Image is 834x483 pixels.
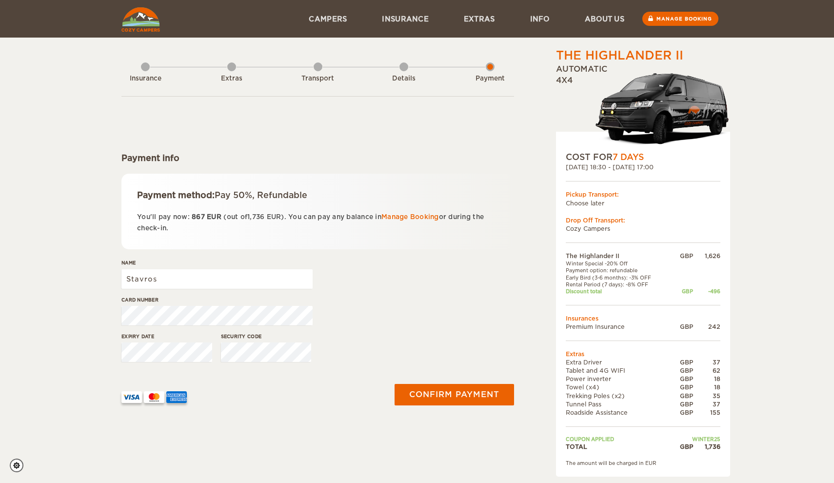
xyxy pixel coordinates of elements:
[205,74,258,83] div: Extras
[556,47,683,64] div: The Highlander II
[566,190,720,199] div: Pickup Transport:
[121,259,313,266] label: Name
[207,213,221,221] span: EUR
[566,267,671,274] td: Payment option: refundable
[671,252,693,260] div: GBP
[613,152,644,162] span: 7 Days
[556,64,730,151] div: Automatic 4x4
[693,358,720,366] div: 37
[671,375,693,383] div: GBP
[119,74,172,83] div: Insurance
[693,383,720,391] div: 18
[137,189,498,201] div: Payment method:
[671,383,693,391] div: GBP
[566,350,720,358] td: Extras
[566,443,671,451] td: TOTAL
[671,436,720,443] td: WINTER25
[144,391,164,403] img: mastercard
[693,375,720,383] div: 18
[642,12,718,26] a: Manage booking
[671,288,693,295] div: GBP
[693,366,720,375] div: 62
[566,274,671,281] td: Early Bird (3-6 months): -3% OFF
[566,252,671,260] td: The Highlander II
[566,383,671,391] td: Towel (x4)
[566,460,720,466] div: The amount will be charged in EUR
[192,213,205,221] span: 867
[566,375,671,383] td: Power inverter
[10,459,30,472] a: Cookie settings
[566,281,671,288] td: Rental Period (7 days): -8% OFF
[566,358,671,366] td: Extra Driver
[566,288,671,295] td: Discount total
[693,392,720,400] div: 35
[566,224,720,233] td: Cozy Campers
[671,408,693,417] div: GBP
[671,443,693,451] div: GBP
[671,322,693,331] div: GBP
[693,322,720,331] div: 242
[566,260,671,267] td: Winter Special -20% Off
[137,211,498,234] p: You'll pay now: (out of ). You can pay any balance in or during the check-in.
[395,384,514,405] button: Confirm payment
[215,190,307,200] span: Pay 50%, Refundable
[247,213,264,221] span: 1,736
[671,366,693,375] div: GBP
[166,391,187,403] img: AMEX
[595,67,730,151] img: stor-langur-223.png
[566,163,720,171] div: [DATE] 18:30 - [DATE] 17:00
[566,436,671,443] td: Coupon applied
[693,408,720,417] div: 155
[671,400,693,408] div: GBP
[693,400,720,408] div: 37
[566,216,720,224] div: Drop Off Transport:
[377,74,431,83] div: Details
[291,74,345,83] div: Transport
[693,252,720,260] div: 1,626
[693,443,720,451] div: 1,736
[221,333,312,340] label: Security code
[566,392,671,400] td: Trekking Poles (x2)
[566,366,671,375] td: Tablet and 4G WIFI
[121,391,142,403] img: VISA
[693,288,720,295] div: -496
[566,314,720,322] td: Insurances
[121,152,514,164] div: Payment info
[267,213,281,221] span: EUR
[566,151,720,163] div: COST FOR
[671,392,693,400] div: GBP
[121,296,313,303] label: Card number
[381,213,439,221] a: Manage Booking
[463,74,517,83] div: Payment
[566,400,671,408] td: Tunnel Pass
[121,7,160,32] img: Cozy Campers
[566,199,720,207] td: Choose later
[566,322,671,331] td: Premium Insurance
[671,358,693,366] div: GBP
[566,408,671,417] td: Roadside Assistance
[121,333,212,340] label: Expiry date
